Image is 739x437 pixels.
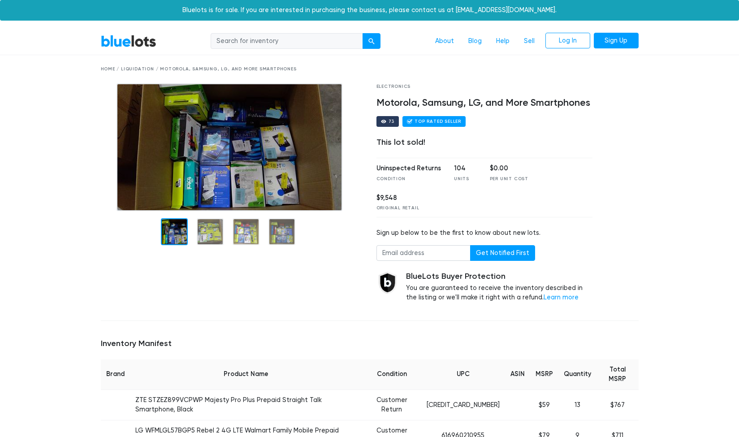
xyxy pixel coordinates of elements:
th: ASIN [505,359,530,390]
a: Blog [461,33,489,50]
div: Top Rated Seller [415,119,461,124]
div: Uninspected Returns [376,164,441,173]
th: UPC [421,359,505,390]
th: Brand [101,359,130,390]
input: Search for inventory [211,33,363,49]
div: 73 [389,119,395,124]
div: Electronics [376,83,593,90]
a: Sign Up [594,33,639,49]
div: Condition [376,176,441,182]
td: Customer Return [362,389,421,420]
div: You are guaranteed to receive the inventory described in the listing or we'll make it right with ... [406,272,593,303]
a: Help [489,33,517,50]
div: Original Retail [376,205,419,212]
button: Get Notified First [470,245,535,261]
div: $9,548 [376,193,419,203]
a: About [428,33,461,50]
td: 13 [558,389,596,420]
div: This lot sold! [376,138,593,147]
th: Quantity [558,359,596,390]
th: Total MSRP [596,359,639,390]
input: Email address [376,245,471,261]
div: Sign up below to be the first to know about new lots. [376,228,593,238]
a: BlueLots [101,35,156,48]
a: Log In [545,33,590,49]
div: Home / Liquidation / Motorola, Samsung, LG, and More Smartphones [101,66,639,73]
th: MSRP [530,359,558,390]
div: 104 [454,164,476,173]
th: Product Name [130,359,363,390]
td: [CREDIT_CARD_NUMBER] [421,389,505,420]
img: buyer_protection_shield-3b65640a83011c7d3ede35a8e5a80bfdfaa6a97447f0071c1475b91a4b0b3d01.png [376,272,399,294]
th: Condition [362,359,421,390]
div: Per Unit Cost [490,176,528,182]
h5: BlueLots Buyer Protection [406,272,593,281]
a: Learn more [544,294,579,301]
h4: Motorola, Samsung, LG, and More Smartphones [376,97,593,109]
h5: Inventory Manifest [101,339,639,349]
div: $0.00 [490,164,528,173]
td: $59 [530,389,558,420]
td: $767 [596,389,639,420]
a: Sell [517,33,542,50]
td: ZTE STZEZ899VCPWP Majesty Pro Plus Prepaid Straight Talk Smartphone, Black [130,389,363,420]
img: WIN_20180731_09_32_46_Pro.jpg [117,83,342,211]
div: Units [454,176,476,182]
